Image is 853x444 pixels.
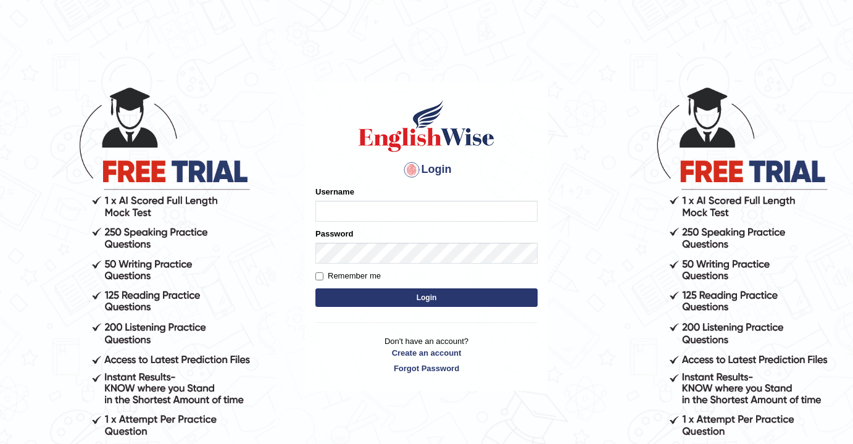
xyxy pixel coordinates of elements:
[315,347,538,359] a: Create an account
[315,228,353,240] label: Password
[315,288,538,307] button: Login
[356,98,497,154] img: Logo of English Wise sign in for intelligent practice with AI
[315,335,538,374] p: Don't have an account?
[315,186,354,198] label: Username
[315,362,538,374] a: Forgot Password
[315,272,323,280] input: Remember me
[315,270,381,282] label: Remember me
[315,160,538,180] h4: Login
